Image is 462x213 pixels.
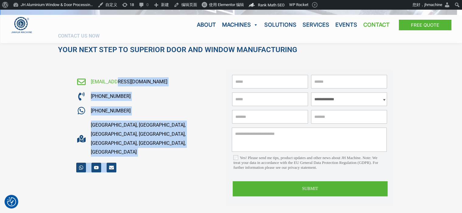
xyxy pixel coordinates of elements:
[232,128,387,152] textarea: Please enter message here
[58,45,404,55] h2: Your Next Step to Superior Door and Window Manufacturing
[89,77,167,86] span: [EMAIL_ADDRESS][DOMAIN_NAME]
[424,2,442,7] span: jhmachine
[7,197,16,206] img: Revisit consent button
[332,7,360,43] a: Events
[89,106,131,115] span: [PHONE_NUMBER]
[311,110,387,124] input: Country
[233,181,388,196] button: SUBMIT
[360,7,393,43] a: Contact
[76,77,205,86] a: [EMAIL_ADDRESS][DOMAIN_NAME]
[233,155,382,170] label: Yes! Please send me tips, product updates and other news about JH Machine. Note: We treat your da...
[233,155,238,160] input: Yes! Please send me tips, product updates and other news about JH Machine. Note: We treat your da...
[11,17,33,33] img: JH Aluminium Window & Door Processing Machines
[261,7,299,43] a: Solutions
[232,75,308,88] input: *Name
[232,110,308,124] input: Company
[311,92,387,106] select: *Machine Type
[258,3,285,7] span: Rank Math SEO
[219,7,261,43] a: Machines
[311,75,387,88] input: *Email
[7,197,16,206] button: Consent Preferences
[209,2,244,7] span: 使用 Elementor 编辑
[399,20,451,30] a: Free Quote
[232,92,308,106] input: Phone
[194,7,219,43] a: About
[299,7,332,43] a: Services
[76,106,205,115] a: [PHONE_NUMBER]
[89,92,131,101] span: [PHONE_NUMBER]
[89,121,205,157] span: [GEOGRAPHIC_DATA], [GEOGRAPHIC_DATA], [GEOGRAPHIC_DATA], [GEOGRAPHIC_DATA], [GEOGRAPHIC_DATA], [G...
[76,92,205,101] a: [PHONE_NUMBER]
